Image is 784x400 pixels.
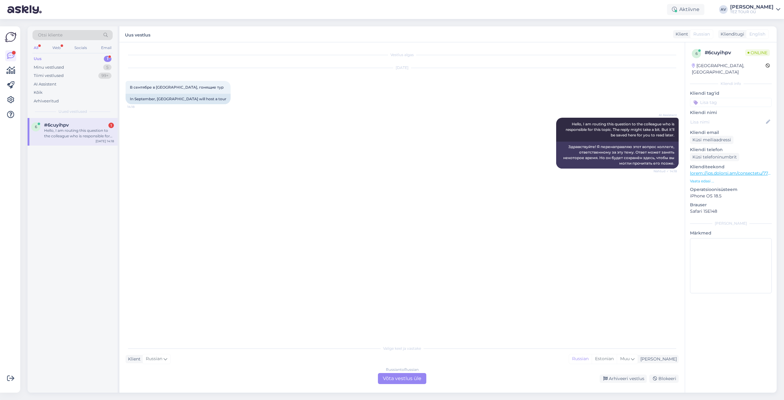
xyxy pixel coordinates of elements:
div: Russian to Russian [386,367,419,372]
div: All [32,44,40,52]
div: [PERSON_NAME] [730,5,774,10]
p: Kliendi nimi [690,109,772,116]
span: English [749,31,765,37]
div: Minu vestlused [34,64,64,70]
span: Nähtud ✓ 14:18 [654,169,677,173]
div: [GEOGRAPHIC_DATA], [GEOGRAPHIC_DATA] [692,63,766,75]
span: Hello, I am routing this question to the colleague who is responsible for this topic. The reply m... [566,122,675,137]
div: Arhiveeri vestlus [600,375,647,383]
div: AV [719,5,728,14]
p: Brauser [690,202,772,208]
span: Russian [146,356,162,362]
div: [PERSON_NAME] [690,221,772,226]
div: TEZ TOUR OÜ [730,10,774,14]
div: 1 [108,123,114,128]
span: Uued vestlused [58,109,87,114]
input: Lisa nimi [690,119,765,125]
div: Vestlus algas [126,52,679,58]
div: [PERSON_NAME] [638,356,677,362]
input: Lisa tag [690,98,772,107]
div: Kliendi info [690,81,772,86]
div: Здравствуйте! Я перенаправляю этот вопрос коллеге, ответственному за эту тему. Ответ может занять... [556,142,679,169]
div: Email [100,44,113,52]
div: 99+ [98,73,111,79]
span: Online [745,49,770,56]
p: Operatsioonisüsteem [690,186,772,193]
div: 5 [103,64,111,70]
div: Küsi meiliaadressi [690,136,733,144]
span: Otsi kliente [38,32,62,38]
div: Aktiivne [667,4,704,15]
div: Valige keel ja vastake [126,346,679,351]
span: 6 [695,51,698,56]
div: Klient [673,31,688,37]
span: 14:18 [127,105,150,109]
a: [PERSON_NAME]TEZ TOUR OÜ [730,5,780,14]
img: Askly Logo [5,31,17,43]
div: Web [51,44,62,52]
div: Hello, I am routing this question to the colleague who is responsible for this topic. The reply m... [44,128,114,139]
div: AI Assistent [34,81,56,87]
div: Socials [73,44,88,52]
span: 6 [35,124,37,129]
span: #6cuyihpv [44,122,69,128]
p: Märkmed [690,230,772,236]
div: 1 [104,56,111,62]
p: Kliendi email [690,129,772,136]
div: Blokeeri [649,375,679,383]
div: Estonian [592,354,617,364]
p: Vaata edasi ... [690,178,772,184]
div: # 6cuyihpv [705,49,745,56]
p: iPhone OS 18.5 [690,193,772,199]
span: AI Assistent [654,113,677,117]
div: Uus [34,56,42,62]
div: Kõik [34,90,43,96]
div: Klient [126,356,141,362]
div: Võta vestlus üle [378,373,426,384]
div: Russian [569,354,592,364]
label: Uus vestlus [125,30,150,38]
p: Kliendi tag'id [690,90,772,97]
div: [DATE] [126,65,679,70]
div: Tiimi vestlused [34,73,64,79]
p: Kliendi telefon [690,147,772,153]
div: Küsi telefoninumbrit [690,153,739,161]
p: Klienditeekond [690,164,772,170]
div: Arhiveeritud [34,98,59,104]
div: Klienditugi [718,31,744,37]
span: В сентябре в [GEOGRAPHIC_DATA], гонящие тур [130,85,224,90]
span: Russian [693,31,710,37]
p: Safari 15E148 [690,208,772,215]
div: [DATE] 14:18 [96,139,114,143]
div: In September, [GEOGRAPHIC_DATA] will host a tour [126,94,231,104]
span: Muu [620,356,630,361]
